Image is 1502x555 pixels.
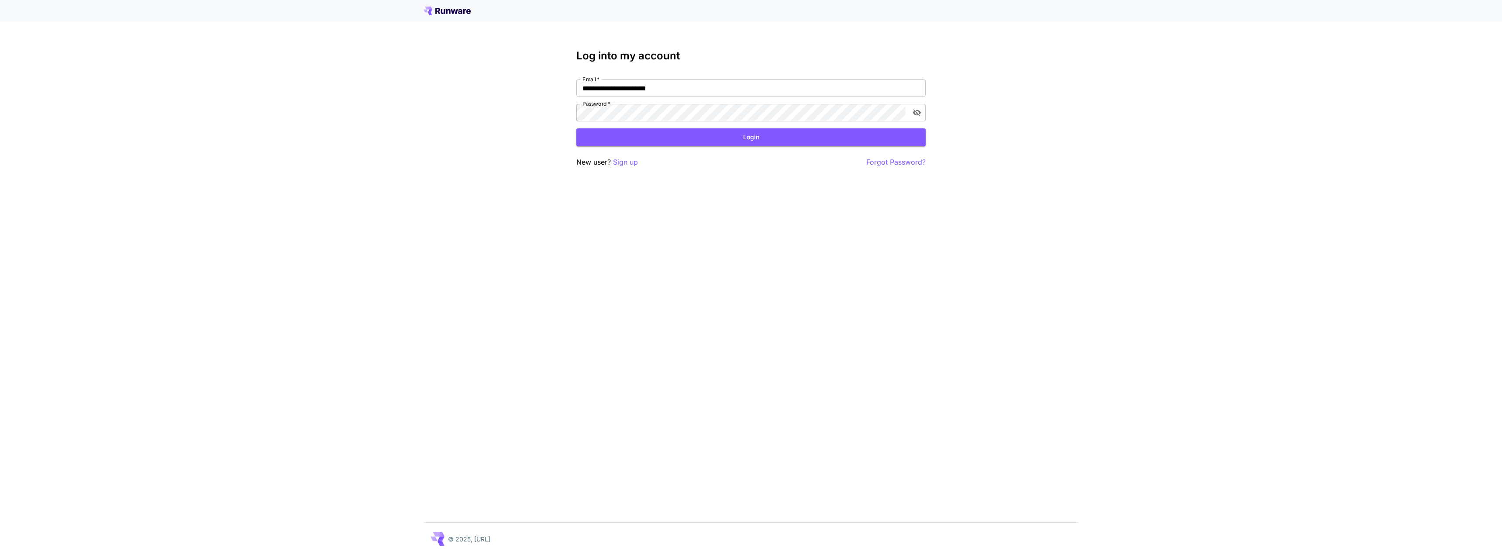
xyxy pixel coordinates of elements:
[613,157,638,168] button: Sign up
[909,105,925,121] button: toggle password visibility
[576,50,926,62] h3: Log into my account
[448,534,490,544] p: © 2025, [URL]
[576,128,926,146] button: Login
[582,76,599,83] label: Email
[576,157,638,168] p: New user?
[866,157,926,168] button: Forgot Password?
[582,100,610,107] label: Password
